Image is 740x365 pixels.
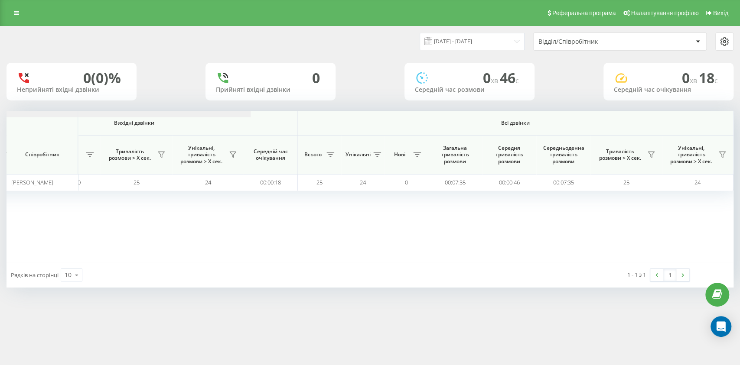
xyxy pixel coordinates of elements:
[666,145,716,165] span: Унікальні, тривалість розмови > Х сек.
[536,174,590,191] td: 00:07:35
[491,76,500,85] span: хв
[302,151,324,158] span: Всього
[316,178,323,186] span: 25
[690,76,699,85] span: хв
[614,86,723,94] div: Середній час очікування
[694,178,701,186] span: 24
[682,68,699,87] span: 0
[405,178,408,186] span: 0
[14,151,70,158] span: Співробітник
[216,86,325,94] div: Прийняті вхідні дзвінки
[415,86,524,94] div: Середній час розмови
[595,148,645,162] span: Тривалість розмови > Х сек.
[78,178,81,186] span: 0
[627,270,646,279] div: 1 - 1 з 1
[489,145,530,165] span: Середня тривалість розмови
[428,174,482,191] td: 00:07:35
[105,148,155,162] span: Тривалість розмови > Х сек.
[515,76,519,85] span: c
[500,68,519,87] span: 46
[17,86,126,94] div: Неприйняті вхідні дзвінки
[543,145,584,165] span: Середньоденна тривалість розмови
[11,178,53,186] span: [PERSON_NAME]
[538,38,642,45] div: Відділ/Співробітник
[176,145,226,165] span: Унікальні, тривалість розмови > Х сек.
[552,10,616,16] span: Реферальна програма
[434,145,476,165] span: Загальна тривалість розмови
[482,174,536,191] td: 00:00:46
[389,151,411,158] span: Нові
[631,10,698,16] span: Налаштування профілю
[623,178,629,186] span: 25
[714,76,718,85] span: c
[713,10,728,16] span: Вихід
[250,148,291,162] span: Середній час очікування
[134,178,140,186] span: 25
[244,174,298,191] td: 00:00:18
[360,178,366,186] span: 24
[83,70,121,86] div: 0 (0)%
[663,269,676,281] a: 1
[65,271,72,279] div: 10
[699,68,718,87] span: 18
[312,70,320,86] div: 0
[346,151,371,158] span: Унікальні
[205,178,211,186] span: 24
[11,271,59,279] span: Рядків на сторінці
[483,68,500,87] span: 0
[323,120,707,126] span: Всі дзвінки
[711,316,731,337] div: Open Intercom Messenger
